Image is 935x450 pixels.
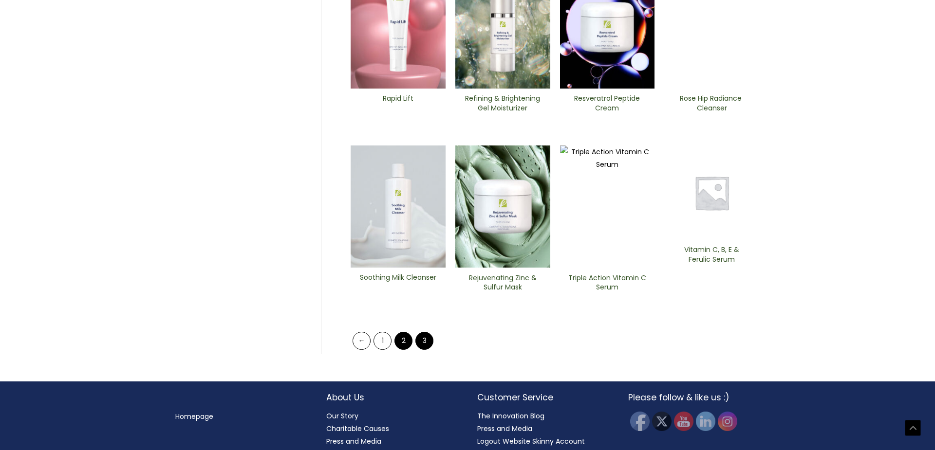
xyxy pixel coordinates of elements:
[455,145,550,268] img: Rejuvenating Zinc & Sulfur ​Mask
[464,94,542,112] h2: Refining & Brightening Gel Moisturizer
[464,273,542,295] a: Rejuvenating Zinc & Sulfur ​Mask
[568,94,646,112] h2: Resveratrol Peptide Cream
[326,410,458,448] nav: About Us
[673,245,751,267] a: Vitamin C, B, E & Ferulic Serum
[477,436,585,446] a: Logout Website Skinny Account
[394,332,412,350] a: Page 2
[326,436,381,446] a: Press and Media
[359,94,437,116] a: Rapid Lift
[477,424,532,433] a: Press and Media
[477,391,609,404] h2: Customer Service
[374,332,392,350] a: Page 1
[359,273,437,291] h2: Soothing Milk Cleanser
[175,410,307,423] nav: Menu
[630,412,650,431] img: Facebook
[628,391,760,404] h2: Please follow & like us :)
[673,94,751,116] a: Rose Hip Radiance ​Cleanser
[673,245,751,264] h2: Vitamin C, B, E & Ferulic Serum
[464,273,542,292] h2: Rejuvenating Zinc & Sulfur ​Mask
[353,332,371,350] a: ←
[568,273,646,295] a: Triple Action ​Vitamin C ​Serum
[351,331,759,354] nav: Product Pagination
[175,412,213,421] a: Homepage
[568,94,646,116] a: Resveratrol Peptide Cream
[326,424,389,433] a: Charitable Causes
[560,145,655,268] img: Triple Action ​Vitamin C ​Serum
[326,391,458,404] h2: About Us
[664,145,759,240] img: Placeholder
[415,332,433,350] span: Page 3
[568,273,646,292] h2: Triple Action ​Vitamin C ​Serum
[359,273,437,295] a: Soothing Milk Cleanser
[326,411,358,421] a: Our Story
[673,94,751,112] h2: Rose Hip Radiance ​Cleanser
[351,145,446,268] img: Soothing Milk Cleanser
[652,412,672,431] img: Twitter
[359,94,437,112] h2: Rapid Lift
[464,94,542,116] a: Refining & Brightening Gel Moisturizer
[477,411,544,421] a: The Innovation Blog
